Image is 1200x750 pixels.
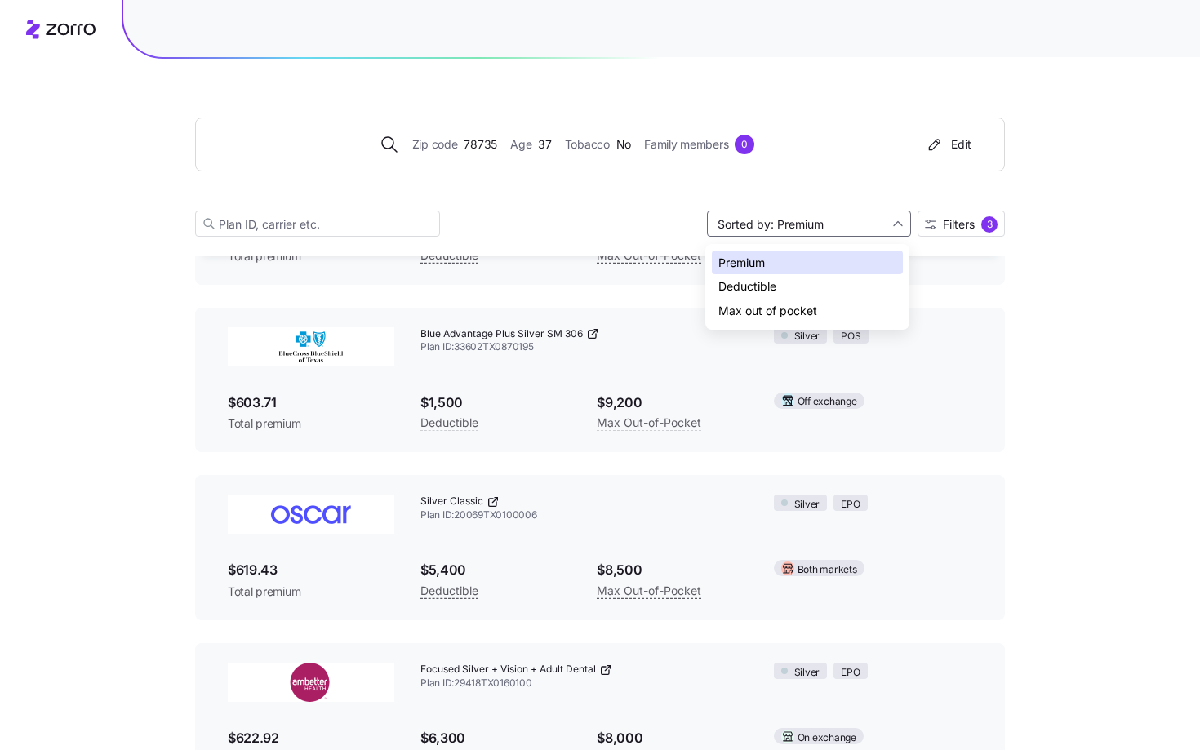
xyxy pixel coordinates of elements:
[412,135,458,153] span: Zip code
[707,211,911,237] input: Sort by
[228,415,394,432] span: Total premium
[420,508,748,522] span: Plan ID: 20069TX0100006
[712,274,903,299] div: Deductible
[798,562,857,578] span: Both markets
[925,136,971,153] div: Edit
[918,211,1005,237] button: Filters3
[597,413,701,433] span: Max Out-of-Pocket
[597,560,747,580] span: $8,500
[420,495,483,508] span: Silver Classic
[538,135,551,153] span: 37
[712,251,903,275] div: Premium
[798,730,856,746] span: On exchange
[464,135,497,153] span: 78735
[644,135,728,153] span: Family members
[228,327,394,366] img: Blue Cross and Blue Shield of Texas
[420,393,571,413] span: $1,500
[228,728,394,748] span: $622.92
[510,135,531,153] span: Age
[841,329,860,344] span: POS
[228,393,394,413] span: $603.71
[420,663,596,677] span: Focused Silver + Vision + Adult Dental
[841,665,860,681] span: EPO
[420,327,583,341] span: Blue Advantage Plus Silver SM 306
[195,211,440,237] input: Plan ID, carrier etc.
[597,393,747,413] span: $9,200
[918,131,978,158] button: Edit
[420,677,748,690] span: Plan ID: 29418TX0160100
[943,219,975,230] span: Filters
[794,497,820,513] span: Silver
[794,329,820,344] span: Silver
[735,135,754,154] div: 0
[712,299,903,323] div: Max out of pocket
[841,497,860,513] span: EPO
[420,581,478,601] span: Deductible
[420,413,478,433] span: Deductible
[420,560,571,580] span: $5,400
[616,135,631,153] span: No
[228,560,394,580] span: $619.43
[228,663,394,702] img: Ambetter
[794,665,820,681] span: Silver
[228,495,394,534] img: Oscar
[565,135,610,153] span: Tobacco
[981,216,998,233] div: 3
[597,581,701,601] span: Max Out-of-Pocket
[597,728,747,748] span: $8,000
[798,394,857,410] span: Off exchange
[420,340,748,354] span: Plan ID: 33602TX0870195
[228,584,394,600] span: Total premium
[420,728,571,748] span: $6,300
